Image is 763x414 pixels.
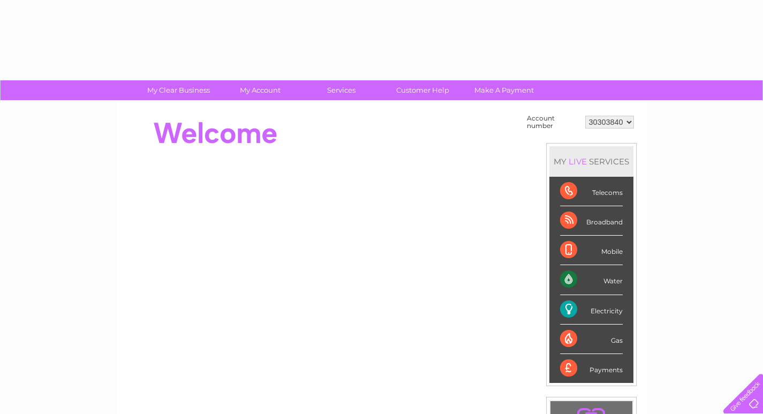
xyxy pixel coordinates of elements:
[460,80,548,100] a: Make A Payment
[549,146,633,177] div: MY SERVICES
[560,354,623,383] div: Payments
[560,295,623,325] div: Electricity
[134,80,223,100] a: My Clear Business
[560,325,623,354] div: Gas
[560,177,623,206] div: Telecoms
[216,80,304,100] a: My Account
[379,80,467,100] a: Customer Help
[297,80,386,100] a: Services
[566,156,589,167] div: LIVE
[560,236,623,265] div: Mobile
[560,206,623,236] div: Broadband
[524,112,583,132] td: Account number
[560,265,623,295] div: Water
